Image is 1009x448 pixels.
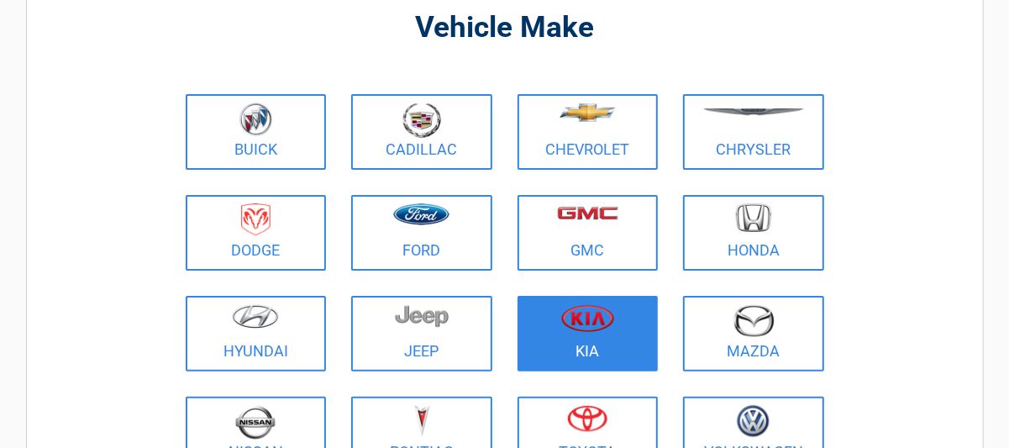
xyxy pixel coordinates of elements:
[351,296,492,372] a: Jeep
[413,405,430,437] img: pontiac
[518,195,659,271] a: GMC
[567,405,607,432] img: toyota
[351,195,492,271] a: Ford
[395,304,449,328] img: jeep
[241,203,271,236] img: dodge
[561,304,614,332] img: kia
[235,405,276,440] img: nissan
[402,103,441,138] img: cadillac
[736,203,771,233] img: honda
[181,8,828,48] h2: Vehicle Make
[683,94,824,170] a: Chrysler
[518,296,659,372] a: Kia
[186,296,327,372] a: Hyundai
[239,103,272,136] img: buick
[560,103,616,122] img: chevrolet
[186,195,327,271] a: Dodge
[737,405,770,438] img: volkswagen
[518,94,659,170] a: Chevrolet
[557,206,618,220] img: gmc
[683,195,824,271] a: Honda
[733,304,775,337] img: mazda
[232,304,279,329] img: hyundai
[702,108,805,116] img: chrysler
[351,94,492,170] a: Cadillac
[186,94,327,170] a: Buick
[683,296,824,372] a: Mazda
[393,203,449,225] img: ford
